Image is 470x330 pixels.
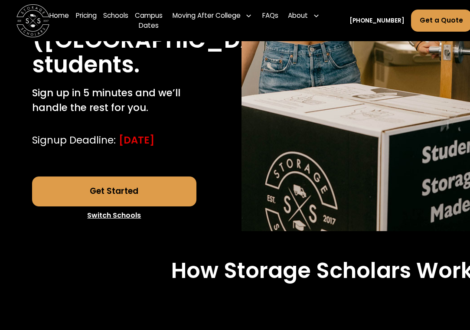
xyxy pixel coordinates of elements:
[349,16,405,25] a: [PHONE_NUMBER]
[76,4,97,37] a: Pricing
[32,52,140,77] h1: students.
[135,4,163,37] a: Campus Dates
[119,133,154,147] div: [DATE]
[49,4,69,37] a: Home
[169,4,255,27] div: Moving After College
[16,4,49,37] img: Storage Scholars main logo
[32,85,196,115] p: Sign up in 5 minutes and we’ll handle the rest for you.
[32,206,196,225] a: Switch Schools
[32,133,116,147] div: Signup Deadline:
[288,11,308,21] div: About
[32,176,196,206] a: Get Started
[285,4,323,27] div: About
[262,4,278,37] a: FAQs
[173,11,241,21] div: Moving After College
[16,4,49,37] a: home
[103,4,128,37] a: Schools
